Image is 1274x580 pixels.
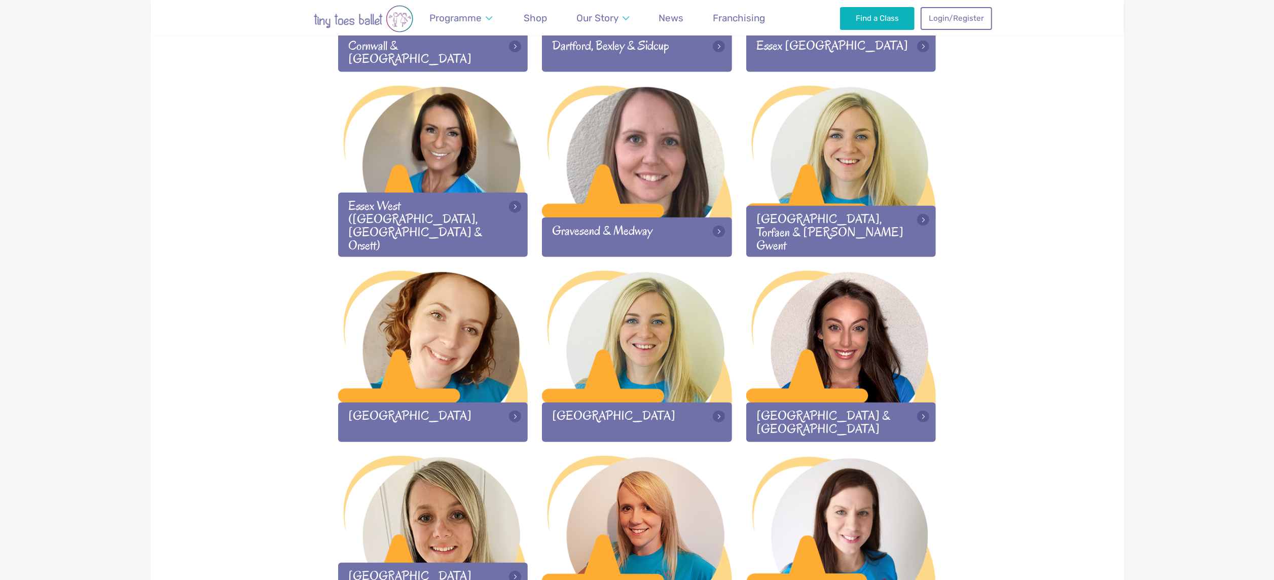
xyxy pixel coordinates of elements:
[746,403,936,442] div: [GEOGRAPHIC_DATA] & [GEOGRAPHIC_DATA]
[338,32,528,71] div: Cornwall & [GEOGRAPHIC_DATA]
[338,86,528,257] a: Essex West ([GEOGRAPHIC_DATA], [GEOGRAPHIC_DATA] & Orsett)
[338,271,528,442] a: [GEOGRAPHIC_DATA]
[659,12,683,24] span: News
[708,6,770,30] a: Franchising
[519,6,552,30] a: Shop
[282,5,445,32] img: tiny toes ballet
[338,403,528,442] div: [GEOGRAPHIC_DATA]
[840,7,915,29] a: Find a Class
[654,6,688,30] a: News
[746,206,936,257] div: [GEOGRAPHIC_DATA], Torfaen & [PERSON_NAME] Gwent
[542,271,732,442] a: [GEOGRAPHIC_DATA]
[746,32,936,71] div: Essex [GEOGRAPHIC_DATA]
[542,403,732,442] div: [GEOGRAPHIC_DATA]
[542,217,732,257] div: Gravesend & Medway
[746,86,936,257] a: [GEOGRAPHIC_DATA], Torfaen & [PERSON_NAME] Gwent
[921,7,992,29] a: Login/Register
[524,12,547,24] span: Shop
[338,193,528,257] div: Essex West ([GEOGRAPHIC_DATA], [GEOGRAPHIC_DATA] & Orsett)
[542,86,732,257] a: Gravesend & Medway
[425,6,497,30] a: Programme
[542,32,732,71] div: Dartford, Bexley & Sidcup
[746,271,936,442] a: [GEOGRAPHIC_DATA] & [GEOGRAPHIC_DATA]
[576,12,618,24] span: Our Story
[571,6,634,30] a: Our Story
[429,12,482,24] span: Programme
[713,12,765,24] span: Franchising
